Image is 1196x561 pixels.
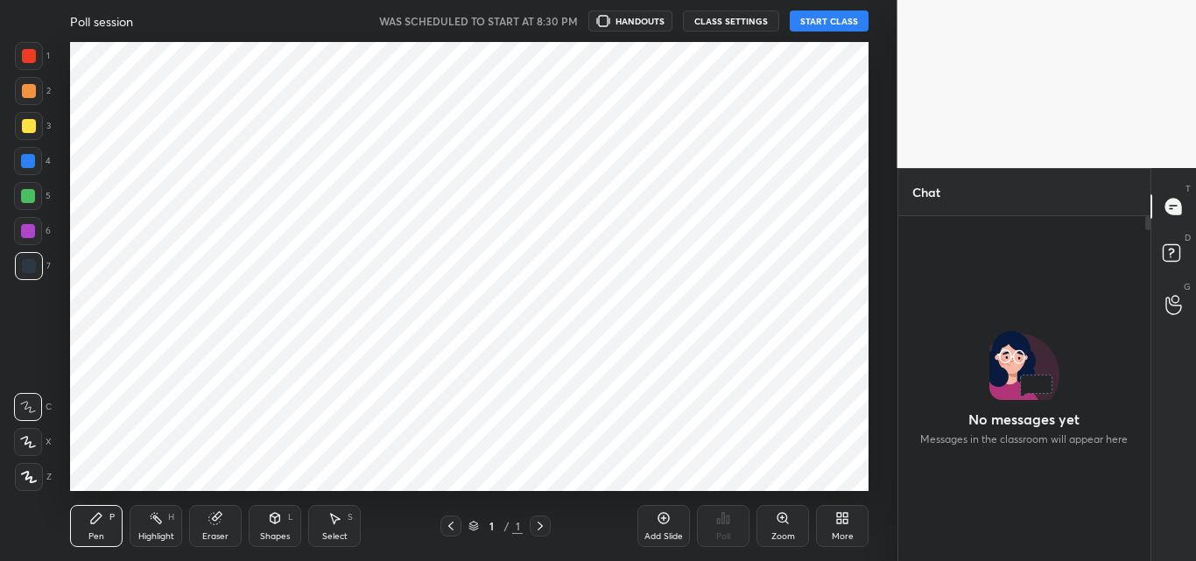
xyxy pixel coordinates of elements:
p: D [1185,231,1191,244]
p: Chat [898,169,954,215]
div: S [348,513,353,522]
button: HANDOUTS [588,11,672,32]
div: 2 [15,77,51,105]
h4: Poll session [70,13,133,30]
div: Eraser [202,532,229,541]
div: 6 [14,217,51,245]
div: / [503,521,509,531]
div: X [14,428,52,456]
div: 5 [14,182,51,210]
div: More [832,532,854,541]
div: C [14,393,52,421]
div: Highlight [138,532,174,541]
div: 1 [482,521,500,531]
div: L [288,513,293,522]
button: START CLASS [790,11,869,32]
div: 1 [512,518,523,534]
div: Z [15,463,52,491]
div: Shapes [260,532,290,541]
div: H [168,513,174,522]
button: CLASS SETTINGS [683,11,779,32]
p: G [1184,280,1191,293]
div: 1 [15,42,50,70]
div: Add Slide [644,532,683,541]
div: 4 [14,147,51,175]
div: 7 [15,252,51,280]
div: Zoom [771,532,795,541]
div: Pen [88,532,104,541]
div: Select [322,532,348,541]
div: P [109,513,115,522]
p: T [1185,182,1191,195]
h5: WAS SCHEDULED TO START AT 8:30 PM [379,13,578,29]
div: 3 [15,112,51,140]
